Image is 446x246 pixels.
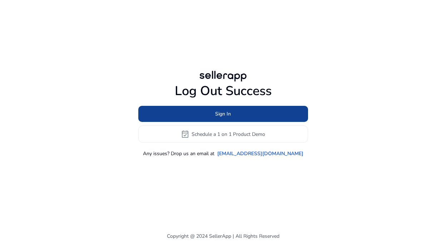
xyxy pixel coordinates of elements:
button: Sign In [138,106,308,122]
button: event_availableSchedule a 1 on 1 Product Demo [138,126,308,143]
a: [EMAIL_ADDRESS][DOMAIN_NAME] [217,150,303,157]
span: event_available [181,130,189,138]
span: Sign In [215,110,231,118]
p: Any issues? Drop us an email at [143,150,214,157]
h1: Log Out Success [138,83,308,99]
